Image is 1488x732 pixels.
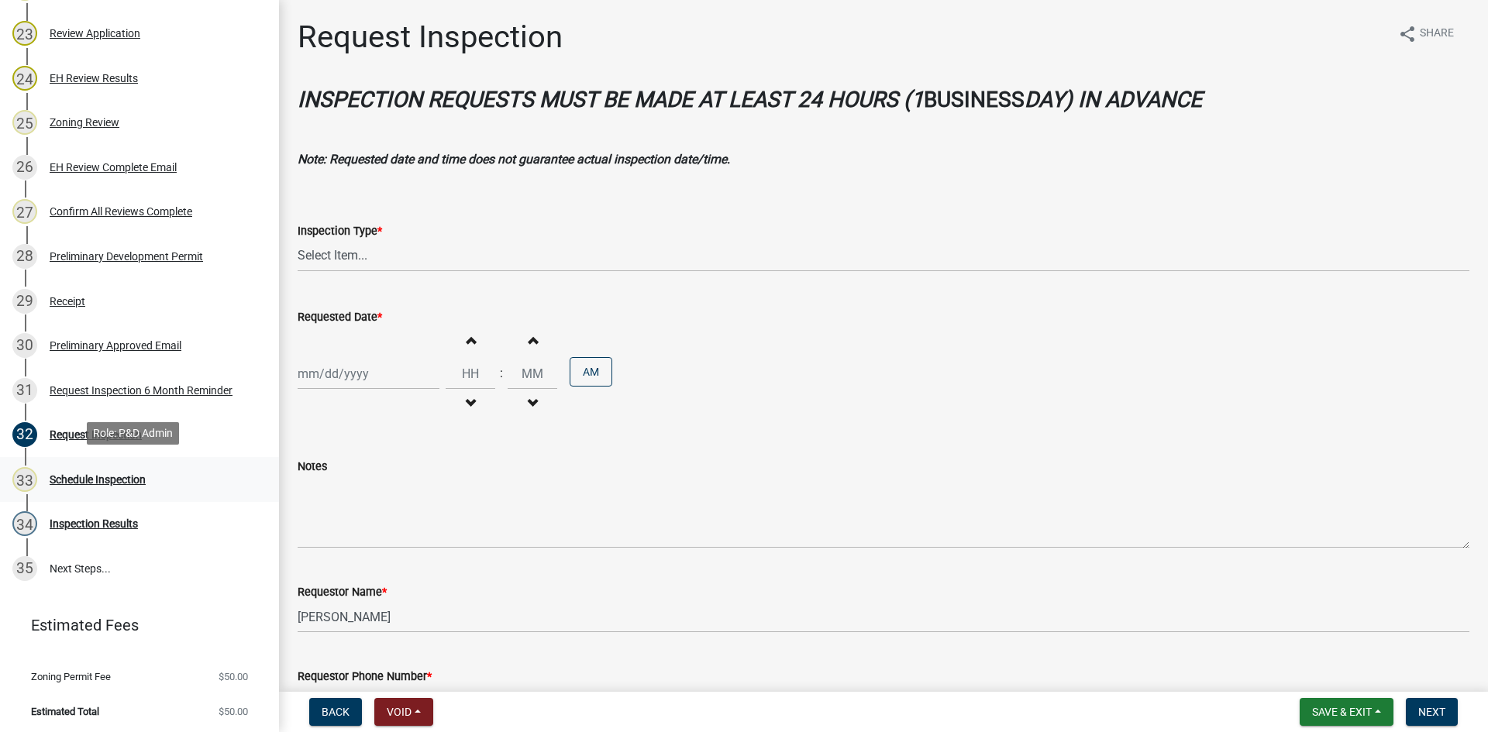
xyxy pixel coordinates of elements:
[1398,25,1417,43] i: share
[12,467,37,492] div: 33
[298,358,439,390] input: mm/dd/yyyy
[219,706,248,717] span: $50.00
[1406,698,1458,726] button: Next
[12,289,37,314] div: 29
[1418,706,1445,718] span: Next
[50,474,146,485] div: Schedule Inspection
[12,511,37,536] div: 34
[50,117,119,128] div: Zoning Review
[374,698,433,726] button: Void
[12,556,37,581] div: 35
[298,226,382,237] label: Inspection Type
[50,340,181,351] div: Preliminary Approved Email
[12,378,37,403] div: 31
[12,199,37,224] div: 27
[298,152,730,167] strong: Note: Requested date and time does not guarantee actual inspection date/time.
[1386,19,1466,49] button: shareShare
[12,333,37,358] div: 30
[924,87,1025,112] strong: BUSINESS
[50,385,232,396] div: Request Inspection 6 Month Reminder
[50,518,138,529] div: Inspection Results
[1300,698,1393,726] button: Save & Exit
[298,19,563,56] h1: Request Inspection
[31,672,111,682] span: Zoning Permit Fee
[12,244,37,269] div: 28
[50,251,203,262] div: Preliminary Development Permit
[1420,25,1454,43] span: Share
[12,155,37,180] div: 26
[50,206,192,217] div: Confirm All Reviews Complete
[31,706,99,717] span: Estimated Total
[12,110,37,135] div: 25
[12,21,37,46] div: 23
[12,66,37,91] div: 24
[298,587,387,598] label: Requestor Name
[50,296,85,307] div: Receipt
[298,462,327,473] label: Notes
[495,364,508,383] div: :
[298,312,382,323] label: Requested Date
[12,422,37,447] div: 32
[387,706,412,718] span: Void
[446,358,495,390] input: Hours
[12,610,254,641] a: Estimated Fees
[309,698,362,726] button: Back
[1312,706,1372,718] span: Save & Exit
[298,672,432,682] label: Requestor Phone Number
[50,73,138,84] div: EH Review Results
[570,357,612,387] button: AM
[508,358,557,390] input: Minutes
[50,162,177,173] div: EH Review Complete Email
[87,422,179,445] div: Role: P&D Admin
[219,672,248,682] span: $50.00
[1025,87,1202,112] strong: DAY) IN ADVANCE
[50,28,140,39] div: Review Application
[298,87,924,112] strong: INSPECTION REQUESTS MUST BE MADE AT LEAST 24 HOURS (1
[322,706,350,718] span: Back
[50,429,142,440] div: Request Inspection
